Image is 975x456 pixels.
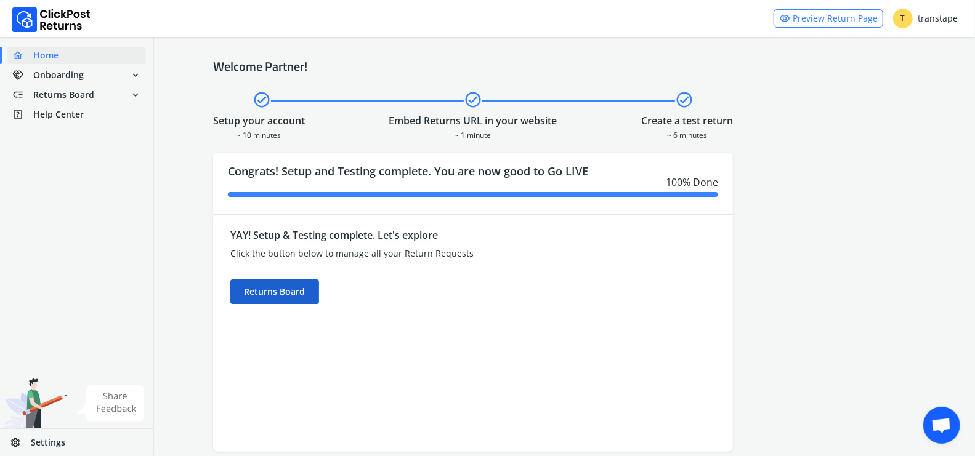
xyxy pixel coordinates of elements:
[33,69,84,81] span: Onboarding
[33,49,59,62] span: Home
[77,385,144,422] img: share feedback
[230,247,586,260] div: Click the button below to manage all your Return Requests
[893,9,958,28] div: transtape
[12,66,33,84] span: handshake
[12,106,33,123] span: help_center
[893,9,913,28] span: T
[389,113,557,128] div: Embed Returns URL in your website
[779,10,790,27] span: visibility
[228,175,718,190] div: 100 % Done
[213,59,916,74] h4: Welcome Partner!
[389,128,557,140] div: ~ 1 minute
[31,436,65,449] span: Settings
[230,279,319,304] div: Returns Board
[130,66,141,84] span: expand_more
[7,47,146,64] a: homeHome
[464,89,482,111] span: check_circle
[675,89,694,111] span: check_circle
[7,106,146,123] a: help_centerHelp Center
[33,108,84,121] span: Help Center
[12,86,33,103] span: low_priority
[230,228,586,242] div: YAY! Setup & Testing complete. Let's explore
[923,407,960,444] div: Open chat
[12,47,33,64] span: home
[641,128,733,140] div: ~ 6 minutes
[253,89,271,111] span: check_circle
[12,7,91,32] img: Logo
[130,86,141,103] span: expand_more
[774,9,883,28] a: visibilityPreview Return Page
[213,128,305,140] div: ~ 10 minutes
[641,113,733,128] div: Create a test return
[213,153,733,214] div: Congrats! Setup and Testing complete. You are now good to Go LIVE
[33,89,94,101] span: Returns Board
[213,113,305,128] div: Setup your account
[10,434,31,451] span: settings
